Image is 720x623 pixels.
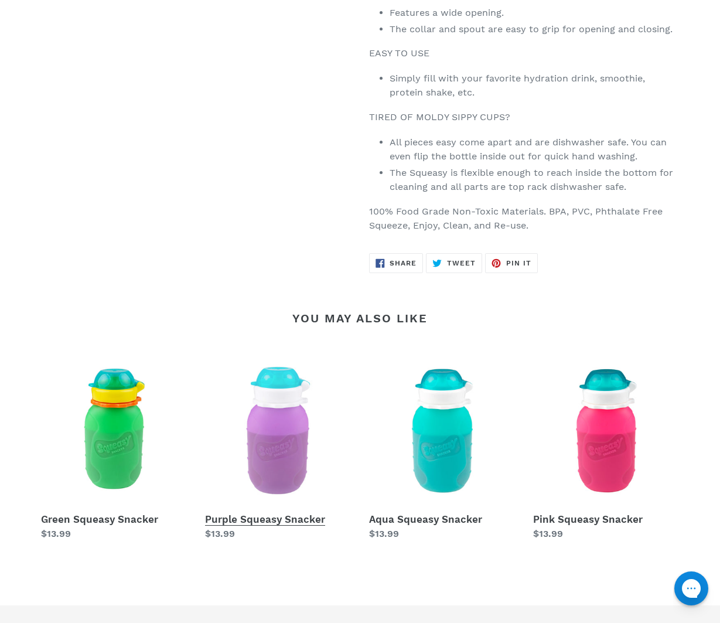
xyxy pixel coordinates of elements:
[369,110,680,124] p: TIRED OF MOLDY SIPPY CUPS?
[369,205,680,233] p: 100% Food Grade Non-Toxic Materials. BPA, PVC, Phthalate Free Squeeze, Enjoy, Clean, and Re-use.
[390,166,680,194] li: The Squeasy is flexible enough to reach inside the bottom for cleaning and all parts are top rack...
[390,260,417,267] span: Share
[390,72,680,100] li: Simply fill with your favorite hydration drink, smoothie, protein shake, etc.
[390,6,680,20] li: Features a wide opening.
[390,22,680,36] li: The collar and spout are easy to grip for opening and closing.
[447,260,476,267] span: Tweet
[506,260,531,267] span: Pin it
[41,311,680,325] h2: You may also like
[369,46,680,60] p: EASY TO USE
[390,137,667,162] span: All pieces easy come apart and are dishwasher safe. You can even flip the bottle inside out for q...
